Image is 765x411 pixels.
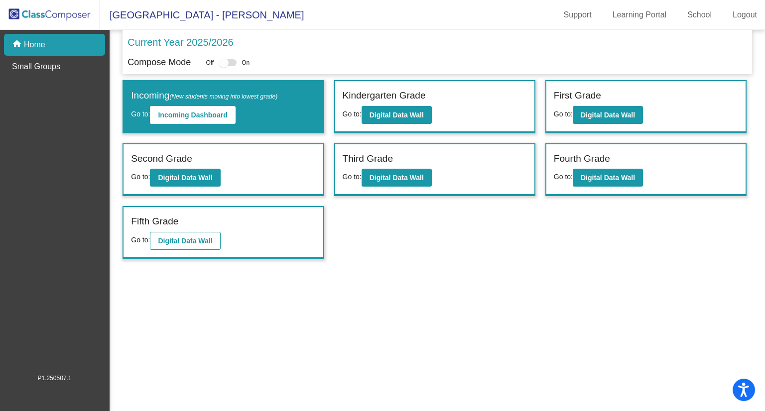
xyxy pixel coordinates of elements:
p: Compose Mode [127,56,191,69]
span: Off [206,58,214,67]
p: Home [24,39,45,51]
span: Go to: [131,173,150,181]
button: Digital Data Wall [573,169,643,187]
label: Fourth Grade [554,152,610,166]
b: Digital Data Wall [581,111,635,119]
a: Learning Portal [605,7,675,23]
b: Incoming Dashboard [158,111,227,119]
label: Incoming [131,89,277,103]
label: Kindergarten Grade [343,89,426,103]
a: School [679,7,720,23]
button: Incoming Dashboard [150,106,235,124]
b: Digital Data Wall [581,174,635,182]
span: [GEOGRAPHIC_DATA] - [PERSON_NAME] [100,7,304,23]
span: Go to: [554,110,573,118]
label: First Grade [554,89,601,103]
p: Current Year 2025/2026 [127,35,233,50]
button: Digital Data Wall [150,169,220,187]
mat-icon: home [12,39,24,51]
b: Digital Data Wall [158,174,212,182]
span: (New students moving into lowest grade) [169,93,277,100]
span: Go to: [343,173,362,181]
button: Digital Data Wall [573,106,643,124]
b: Digital Data Wall [370,174,424,182]
b: Digital Data Wall [158,237,212,245]
button: Digital Data Wall [362,106,432,124]
span: On [242,58,250,67]
b: Digital Data Wall [370,111,424,119]
p: Small Groups [12,61,60,73]
span: Go to: [131,110,150,118]
button: Digital Data Wall [150,232,220,250]
label: Fifth Grade [131,214,178,229]
label: Third Grade [343,152,393,166]
a: Logout [725,7,765,23]
button: Digital Data Wall [362,169,432,187]
label: Second Grade [131,152,192,166]
span: Go to: [554,173,573,181]
span: Go to: [131,236,150,244]
span: Go to: [343,110,362,118]
a: Support [556,7,600,23]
